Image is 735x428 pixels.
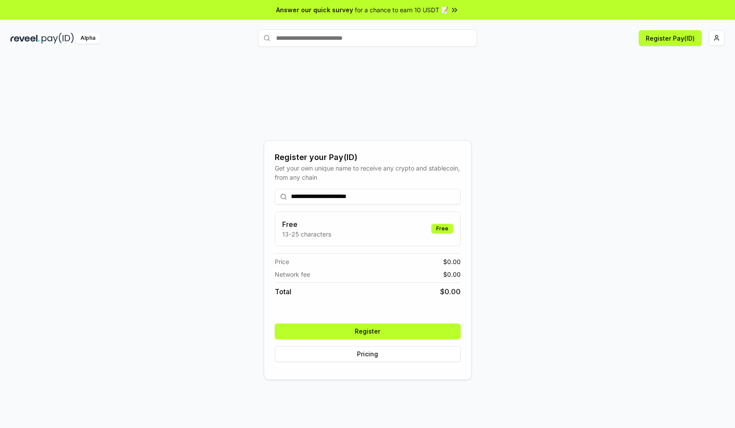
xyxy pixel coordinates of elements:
div: Register your Pay(ID) [275,151,461,164]
span: for a chance to earn 10 USDT 📝 [355,5,448,14]
h3: Free [282,219,331,230]
span: $ 0.00 [440,286,461,297]
button: Register [275,324,461,339]
img: pay_id [42,33,74,44]
span: $ 0.00 [443,257,461,266]
div: Get your own unique name to receive any crypto and stablecoin, from any chain [275,164,461,182]
span: Price [275,257,289,266]
button: Register Pay(ID) [639,30,702,46]
div: Free [431,224,453,233]
p: 13-25 characters [282,230,331,239]
button: Pricing [275,346,461,362]
img: reveel_dark [10,33,40,44]
span: Answer our quick survey [276,5,353,14]
span: Total [275,286,291,297]
div: Alpha [76,33,100,44]
span: $ 0.00 [443,270,461,279]
span: Network fee [275,270,310,279]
